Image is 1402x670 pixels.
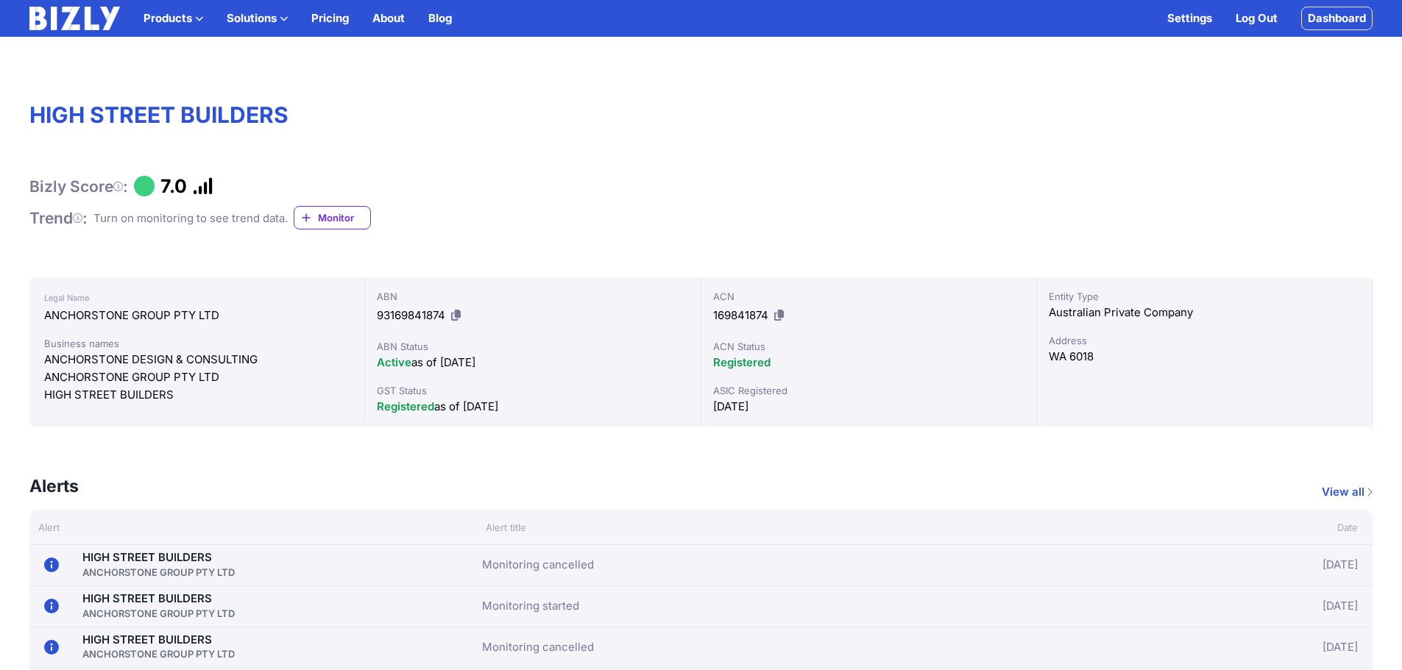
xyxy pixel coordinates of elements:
[1236,10,1278,27] a: Log Out
[713,355,771,369] span: Registered
[29,177,128,196] h1: Bizly Score :
[372,10,405,27] a: About
[82,632,235,662] a: HIGH STREET BUILDERSANCHORSTONE GROUP PTY LTD
[82,591,235,621] a: HIGH STREET BUILDERSANCHORSTONE GROUP PTY LTD
[1139,592,1359,621] div: [DATE]
[44,336,350,351] div: Business names
[82,646,235,661] div: ANCHORSTONE GROUP PTY LTD
[1139,551,1359,580] div: [DATE]
[44,289,350,307] div: Legal Name
[318,210,370,225] span: Monitor
[44,351,350,368] div: ANCHORSTONE DESIGN & CONSULTING
[227,10,288,27] button: Solutions
[713,398,1024,416] div: [DATE]
[713,289,1024,304] div: ACN
[29,208,88,228] h1: Trend :
[29,474,79,498] h3: Alerts
[713,308,768,322] span: 169841874
[377,354,688,371] div: as of [DATE]
[377,398,688,416] div: as of [DATE]
[82,550,235,580] a: HIGH STREET BUILDERSANCHORSTONE GROUP PTY LTD
[1049,348,1360,366] div: WA 6018
[1301,7,1373,30] a: Dashboard
[294,206,371,229] a: Monitor
[713,339,1024,354] div: ACN Status
[1049,289,1360,304] div: Entity Type
[713,383,1024,398] div: ASIC Registered
[82,565,235,580] div: ANCHORSTONE GROUP PTY LTD
[482,638,594,656] a: Monitoring cancelled
[1167,10,1212,27] a: Settings
[144,10,203,27] button: Products
[428,10,452,27] a: Blog
[311,10,349,27] a: Pricing
[377,399,434,413] span: Registered
[377,308,445,322] span: 93169841874
[29,101,1373,128] h1: HIGH STREET BUILDERS
[377,355,411,369] span: Active
[482,556,594,574] a: Monitoring cancelled
[377,289,688,304] div: ABN
[44,368,350,386] div: ANCHORSTONE GROUP PTY LTD
[482,597,579,615] a: Monitoring started
[29,520,477,535] div: Alert
[377,383,688,398] div: GST Status
[93,210,288,227] div: Turn on monitoring to see trend data.
[1049,304,1360,321] div: Australian Private Company
[1139,633,1359,662] div: [DATE]
[1322,483,1373,501] a: View all
[82,606,235,621] div: ANCHORSTONE GROUP PTY LTD
[477,520,1149,535] div: Alert title
[377,339,688,354] div: ABN Status
[160,175,187,197] h1: 7.0
[44,386,350,404] div: HIGH STREET BUILDERS
[44,307,350,324] div: ANCHORSTONE GROUP PTY LTD
[1149,520,1373,535] div: Date
[1049,333,1360,348] div: Address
